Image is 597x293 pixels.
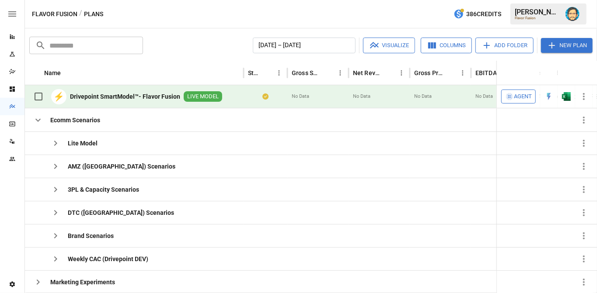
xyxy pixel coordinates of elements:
div: Your plan has changes in Excel that are not reflected in the Drivepoint Data Warehouse, select "S... [262,92,269,101]
span: No Data [353,93,370,100]
span: No Data [292,93,309,100]
span: No Data [414,93,432,100]
b: Marketing Experiments [50,278,115,286]
div: Flavor Fusion [515,16,560,20]
div: Gross Profit [414,69,443,76]
div: ⚡ [51,89,66,104]
button: Agent [501,90,536,103]
button: Visualize [363,38,415,53]
b: Brand Scenarios [68,231,114,240]
button: Add Folder [475,38,534,53]
b: DTC ([GEOGRAPHIC_DATA]) Scenarios [68,208,174,217]
button: Flavor Fusion [32,9,77,20]
span: LIVE MODEL [184,93,222,101]
button: Sort [444,67,457,79]
div: EBITDA [475,69,497,76]
button: 386Credits [450,6,505,22]
div: / [79,9,82,20]
button: Columns [421,38,472,53]
b: 3PL & Capacity Scenarios [68,185,139,194]
span: No Data [475,93,493,100]
button: Sort [261,67,273,79]
img: quick-edit-flash.b8aec18c.svg [545,92,553,101]
b: AMZ ([GEOGRAPHIC_DATA]) Scenarios [68,162,175,171]
div: Status [248,69,260,76]
div: Net Revenue [353,69,382,76]
b: Drivepoint SmartModel™- Flavor Fusion [70,92,180,101]
div: Gross Sales [292,69,321,76]
button: Dana Basken [560,2,585,26]
img: excel-icon.76473adf.svg [562,92,571,101]
button: Gross Profit column menu [457,67,469,79]
button: New Plan [541,38,593,53]
button: Net Revenue column menu [395,67,408,79]
button: Status column menu [273,67,285,79]
button: Sort [62,67,74,79]
button: Gross Sales column menu [334,67,346,79]
b: Weekly CAC (Drivepoint DEV) [68,255,148,263]
button: [DATE] – [DATE] [253,38,356,53]
img: Dana Basken [566,7,580,21]
div: Open in Excel [562,92,571,101]
div: Open in Quick Edit [545,92,553,101]
div: Name [44,69,61,76]
button: Sort [383,67,395,79]
b: Lite Model [68,139,98,148]
span: 386 Credits [466,9,501,20]
b: Ecomm Scenarios [50,116,100,124]
button: Sort [580,67,593,79]
span: Agent [514,92,532,102]
div: [PERSON_NAME] [515,8,560,16]
button: Sort [322,67,334,79]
